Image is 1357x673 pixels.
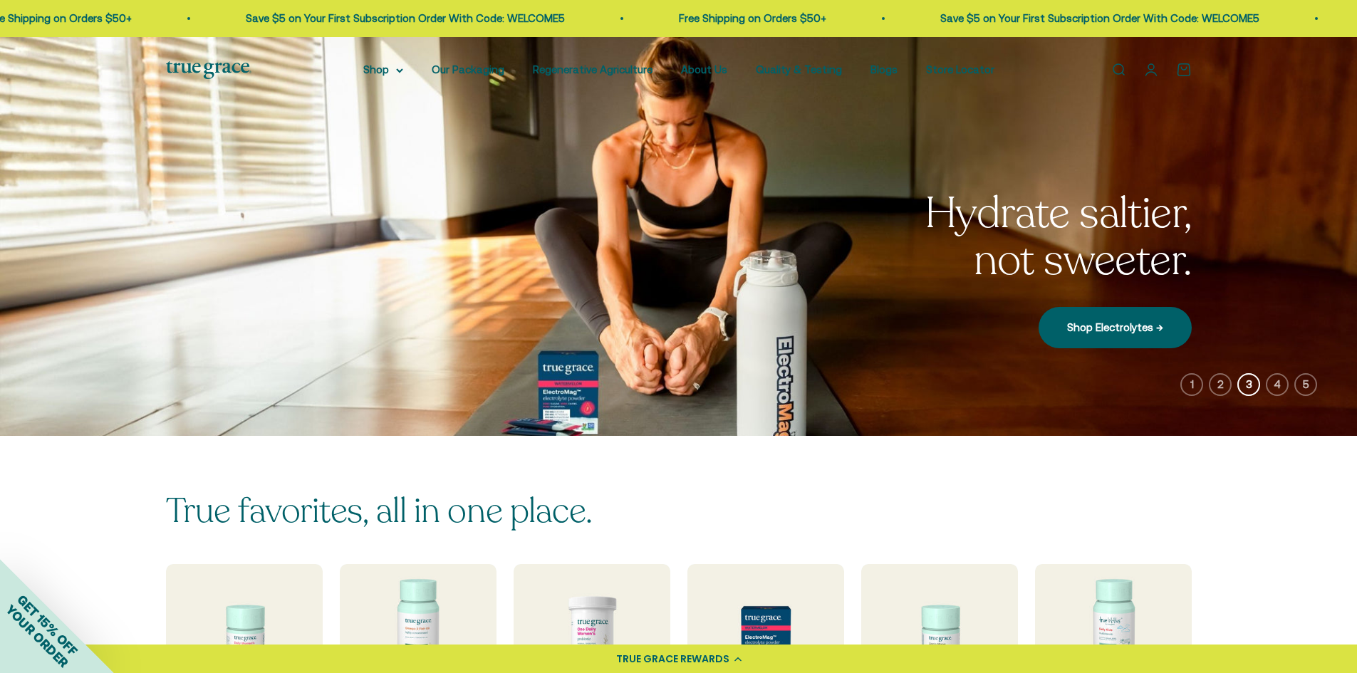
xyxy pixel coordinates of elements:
button: 3 [1237,373,1260,396]
button: 4 [1266,373,1289,396]
span: GET 15% OFF [14,592,80,658]
a: Our Packaging [432,63,504,75]
summary: Shop [363,61,403,78]
div: TRUE GRACE REWARDS [616,652,729,667]
button: 1 [1180,373,1203,396]
button: 2 [1209,373,1232,396]
a: Store Locator [926,63,994,75]
a: Blogs [870,63,898,75]
p: Save $5 on Your First Subscription Order With Code: WELCOME5 [244,10,563,27]
a: Free Shipping on Orders $50+ [677,12,825,24]
a: Quality & Testing [756,63,842,75]
split-lines: Hydrate saltier, not sweeter. [925,184,1191,290]
button: 5 [1294,373,1317,396]
p: Save $5 on Your First Subscription Order With Code: WELCOME5 [939,10,1258,27]
split-lines: True favorites, all in one place. [166,488,593,534]
a: About Us [681,63,727,75]
span: YOUR ORDER [3,602,71,670]
a: Regenerative Agriculture [533,63,652,75]
a: Shop Electrolytes → [1039,307,1192,348]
